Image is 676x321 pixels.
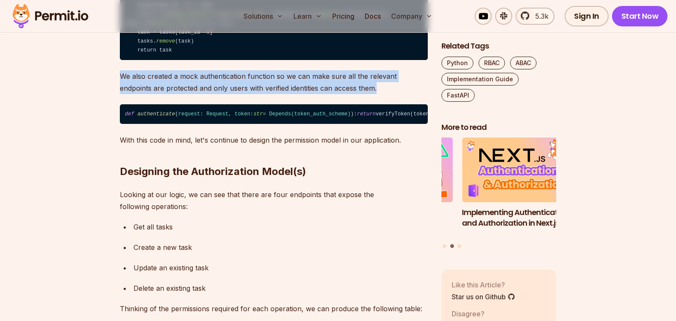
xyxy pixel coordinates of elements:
a: Pricing [329,8,358,25]
button: Go to slide 1 [443,244,446,248]
img: Implementing Authentication and Authorization in Next.js [462,138,577,203]
a: Implementation Guide [441,73,519,86]
a: ABAC [510,57,537,69]
span: remove [156,38,175,44]
h3: Implementing Multi-Tenant RBAC in Nuxt.js [338,207,453,229]
a: FastAPI [441,89,475,102]
div: Posts [441,138,557,249]
button: Solutions [240,8,287,25]
a: Implementing Authentication and Authorization in Next.jsImplementing Authentication and Authoriza... [462,138,577,239]
p: Create a new task [133,241,428,253]
span: str [253,111,263,117]
p: Delete an existing task [133,282,428,294]
p: With this code in mind, let's continue to design the permission model in our application. [120,134,428,146]
span: token_auth_scheme [294,111,348,117]
span: authenticate [137,111,175,117]
a: Star us on Github [452,292,515,302]
a: Docs [361,8,384,25]
button: Go to slide 3 [458,244,461,248]
h2: More to read [441,122,557,133]
a: RBAC [479,57,505,69]
p: Looking at our logic, we can see that there are four endpoints that expose the following operations: [120,189,428,212]
button: Company [388,8,436,25]
img: Permit logo [9,2,92,31]
span: request: Request, token: = Depends( ) [178,111,351,117]
h2: Designing the Authorization Model(s) [120,131,428,178]
p: Thinking of the permissions required for each operation, we can produce the following table: [120,303,428,315]
a: Start Now [612,6,668,26]
li: 1 of 3 [338,138,453,239]
span: def [125,111,134,117]
button: Learn [290,8,325,25]
a: Sign In [565,6,609,26]
span: return [357,111,376,117]
a: 5.3k [516,8,554,25]
p: We also created a mock authentication function so we can make sure all the relevant endpoints are... [120,70,428,94]
p: Like this Article? [452,280,515,290]
button: Go to slide 2 [450,244,454,248]
h3: Implementing Authentication and Authorization in Next.js [462,207,577,229]
p: Update an existing task [133,262,428,274]
p: Disagree? [452,309,497,319]
p: Get all tasks [133,221,428,233]
h2: Related Tags [441,41,557,52]
a: Python [441,57,473,69]
li: 2 of 3 [462,138,577,239]
code: ( ): verifyToken(token) [120,104,428,124]
span: 5.3k [530,11,548,21]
